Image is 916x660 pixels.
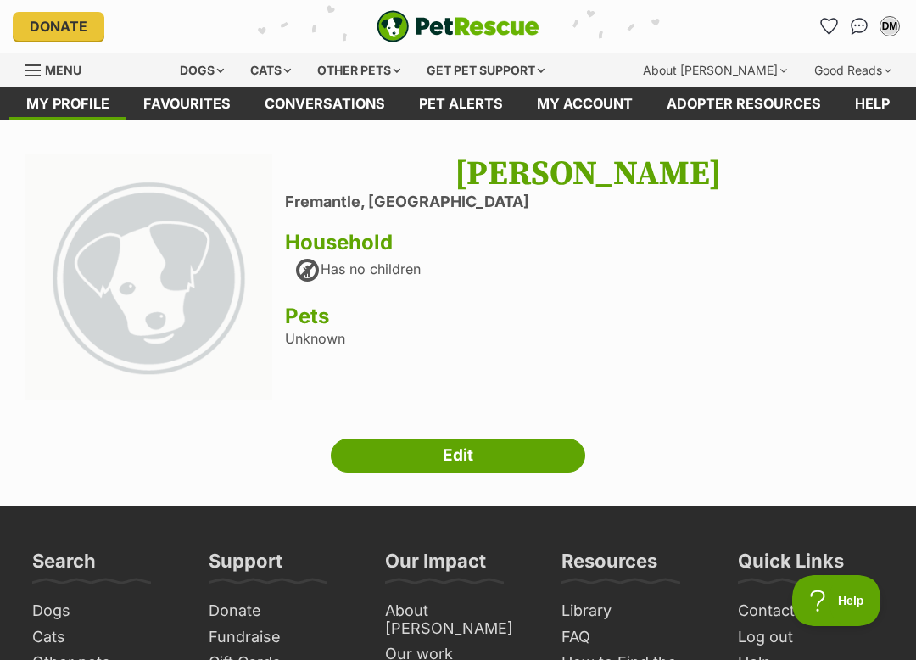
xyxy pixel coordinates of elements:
div: DM [881,18,898,35]
h1: [PERSON_NAME] [285,154,891,193]
a: Pet alerts [402,87,520,120]
button: My account [876,13,903,40]
ul: Account quick links [815,13,903,40]
a: Donate [13,12,104,41]
a: conversations [248,87,402,120]
h3: Our Impact [385,549,486,583]
div: Dogs [168,53,236,87]
a: Cats [25,624,185,651]
span: Menu [45,63,81,77]
a: PetRescue [377,10,539,42]
div: About [PERSON_NAME] [631,53,799,87]
a: Fundraise [202,624,361,651]
div: Unknown [285,154,891,405]
img: logo-e224e6f780fb5917bec1dbf3a21bbac754714ae5b6737aabdf751b685950b380.svg [377,10,539,42]
a: Help [838,87,907,120]
div: Other pets [305,53,412,87]
li: Fremantle, [GEOGRAPHIC_DATA] [285,193,891,211]
div: Good Reads [802,53,903,87]
a: Conversations [846,13,873,40]
a: My account [520,87,650,120]
a: Donate [202,598,361,624]
img: chat-41dd97257d64d25036548639549fe6c8038ab92f7586957e7f3b1b290dea8141.svg [851,18,869,35]
iframe: Help Scout Beacon - Open [792,575,882,626]
h3: Household [285,231,891,254]
h3: Quick Links [738,549,844,583]
div: Cats [238,53,303,87]
a: Log out [731,624,891,651]
a: Dogs [25,598,185,624]
a: Library [555,598,714,624]
a: Adopter resources [650,87,838,120]
img: large_default-f37c3b2ddc539b7721ffdbd4c88987add89f2ef0fd77a71d0d44a6cf3104916e.png [25,154,272,401]
a: Favourites [126,87,248,120]
h3: Search [32,549,96,583]
a: About [PERSON_NAME] [378,598,538,641]
a: Menu [25,53,93,84]
div: Get pet support [415,53,556,87]
h3: Support [209,549,282,583]
a: Favourites [815,13,842,40]
a: FAQ [555,624,714,651]
h3: Resources [561,549,657,583]
h3: Pets [285,305,891,328]
a: Edit [331,439,585,473]
a: Contact Us [731,598,891,624]
div: Has no children [293,257,421,284]
a: My profile [9,87,126,120]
